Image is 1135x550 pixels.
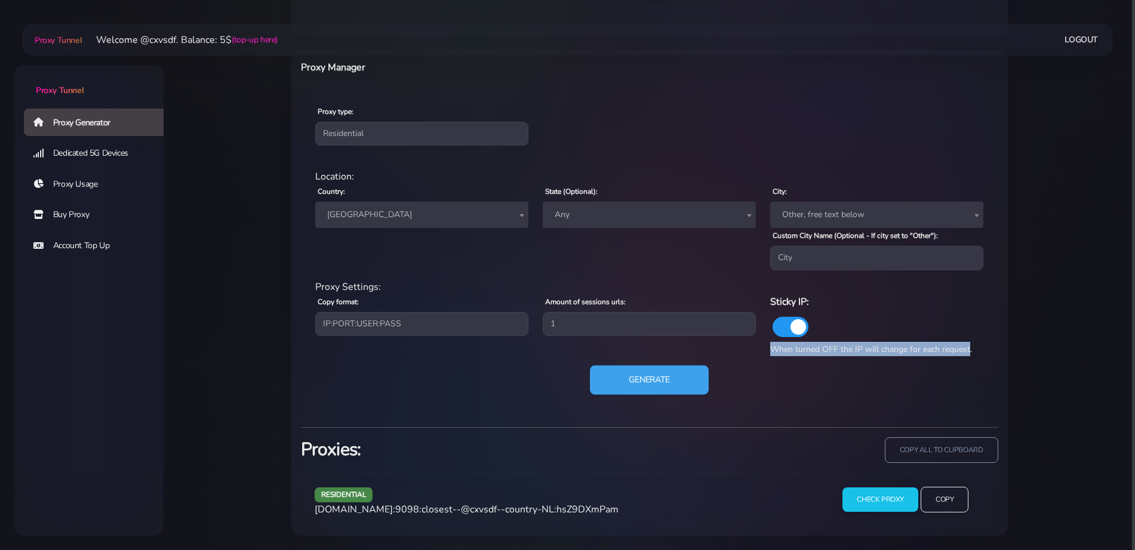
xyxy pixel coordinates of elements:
[590,365,709,394] button: Generate
[770,294,983,310] h6: Sticky IP:
[24,109,173,136] a: Proxy Generator
[35,35,82,46] span: Proxy Tunnel
[315,503,619,516] span: [DOMAIN_NAME]:9098:closest--@cxvsdf--country-NL:hsZ9DXmPam
[770,344,972,355] span: When turned OFF the IP will change for each request.
[545,186,598,197] label: State (Optional):
[24,140,173,167] a: Dedicated 5G Devices
[318,186,345,197] label: Country:
[232,33,278,46] a: (top-up here)
[318,296,359,307] label: Copy format:
[1065,29,1098,51] a: Logout
[24,201,173,228] a: Buy Proxy
[308,280,991,294] div: Proxy Settings:
[770,202,983,228] span: Other, free text below
[550,206,749,223] span: Any
[24,171,173,198] a: Proxy Usage
[32,30,82,50] a: Proxy Tunnel
[14,65,164,97] a: Proxy Tunnel
[322,206,521,223] span: Netherlands
[24,232,173,259] a: Account Top Up
[1077,492,1120,535] iframe: Webchat Widget
[36,85,84,96] span: Proxy Tunnel
[308,169,991,184] div: Location:
[315,202,528,228] span: Netherlands
[885,437,998,463] input: copy all to clipboard
[777,206,976,223] span: Other, free text below
[318,106,353,117] label: Proxy type:
[545,296,626,307] label: Amount of sessions urls:
[301,60,702,75] h6: Proxy Manager
[773,186,787,197] label: City:
[773,230,938,241] label: Custom City Name (Optional - If city set to "Other"):
[315,487,373,502] span: residential
[921,487,968,512] input: Copy
[301,437,642,462] h3: Proxies:
[543,202,756,228] span: Any
[842,487,918,512] input: Check Proxy
[770,246,983,270] input: City
[82,33,278,47] li: Welcome @cxvsdf. Balance: 5$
